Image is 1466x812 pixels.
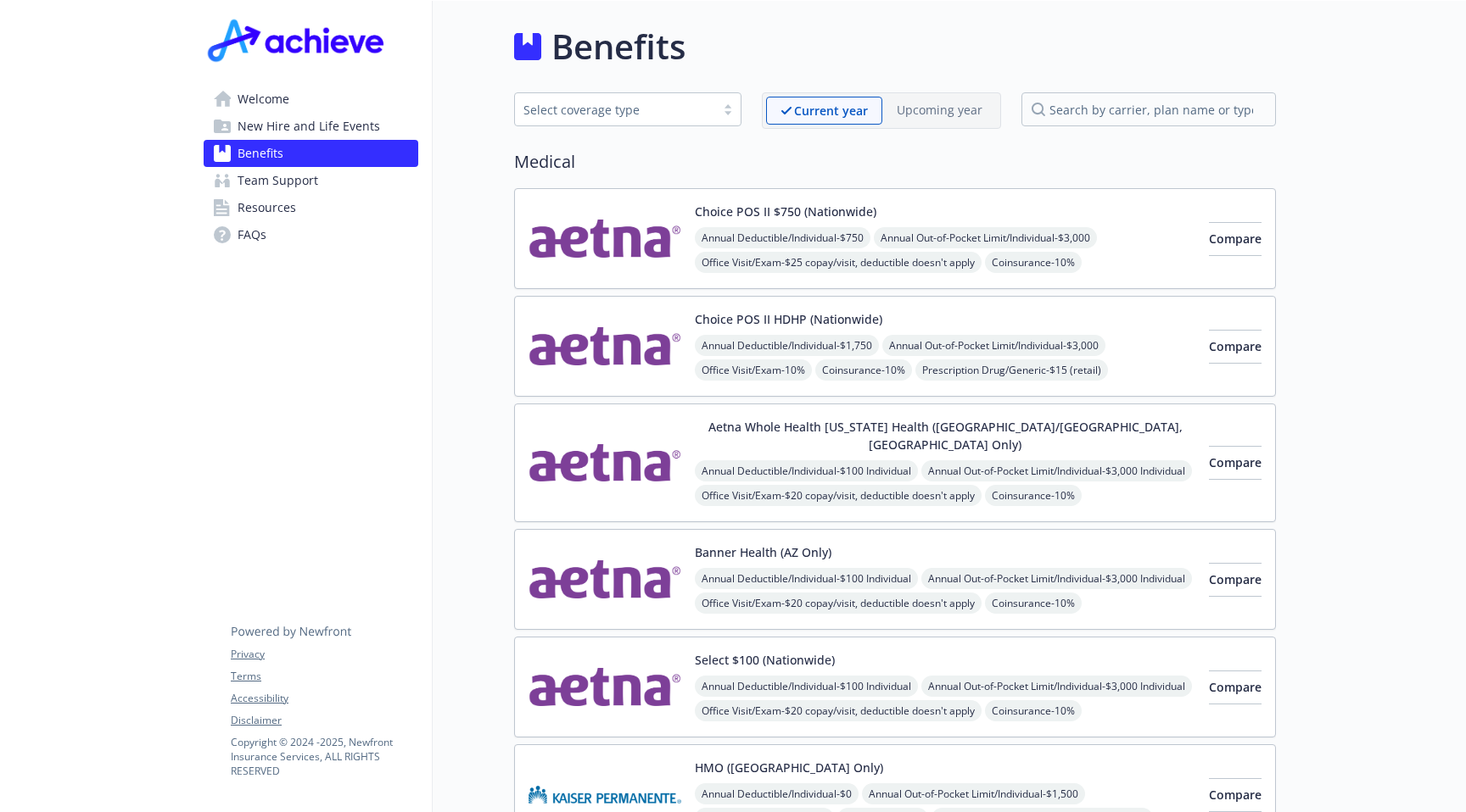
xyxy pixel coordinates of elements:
span: New Hire and Life Events [238,113,380,140]
img: Aetna Inc carrier logo [529,203,681,275]
span: Annual Deductible/Individual - $1,750 [695,335,879,356]
span: Compare [1209,231,1262,247]
span: Annual Out-of-Pocket Limit/Individual - $3,000 [882,335,1105,356]
span: Annual Deductible/Individual - $750 [695,227,870,248]
button: Choice POS II HDHP (Nationwide) [695,310,882,328]
button: HMO ([GEOGRAPHIC_DATA] Only) [695,759,883,776]
span: Office Visit/Exam - 10% [695,359,812,381]
span: Annual Out-of-Pocket Limit/Individual - $3,000 Individual [921,460,1192,481]
span: Annual Out-of-Pocket Limit/Individual - $3,000 Individual [921,568,1192,589]
span: Compare [1209,338,1262,354]
span: Coinsurance - 10% [985,252,1082,273]
a: New Hire and Life Events [204,113,418,140]
p: Copyright © 2024 - 2025 , Newfront Insurance Services, ALL RIGHTS RESERVED [231,735,417,778]
span: Annual Out-of-Pocket Limit/Individual - $3,000 Individual [921,676,1192,697]
img: Aetna Inc carrier logo [529,418,681,508]
a: Resources [204,194,418,221]
span: Annual Deductible/Individual - $100 Individual [695,460,918,481]
a: Welcome [204,86,418,113]
span: Annual Deductible/Individual - $100 Individual [695,676,918,697]
span: Annual Out-of-Pocket Limit/Individual - $1,500 [862,783,1085,804]
button: Compare [1209,778,1262,812]
button: Compare [1209,222,1262,256]
a: Disclaimer [231,713,417,728]
button: Compare [1209,563,1262,597]
button: Compare [1209,670,1262,704]
span: Coinsurance - 10% [985,592,1082,614]
span: Prescription Drug/Generic - $15 (retail) [915,359,1108,381]
button: Choice POS II $750 (Nationwide) [695,203,876,220]
span: Compare [1209,787,1262,803]
button: Select $100 (Nationwide) [695,651,835,669]
span: Upcoming year [882,97,997,125]
span: Office Visit/Exam - $25 copay/visit, deductible doesn't apply [695,252,982,273]
h1: Benefits [551,21,685,72]
span: Annual Deductible/Individual - $0 [695,783,859,804]
img: Aetna Inc carrier logo [529,310,681,382]
span: FAQs [238,221,266,248]
span: Benefits [238,140,283,167]
span: Compare [1209,679,1262,695]
img: Aetna Inc carrier logo [529,651,681,723]
span: Office Visit/Exam - $20 copay/visit, deductible doesn't apply [695,485,982,506]
a: Benefits [204,140,418,167]
span: Office Visit/Exam - $20 copay/visit, deductible doesn't apply [695,700,982,721]
button: Aetna Whole Health [US_STATE] Health ([GEOGRAPHIC_DATA]/[GEOGRAPHIC_DATA], [GEOGRAPHIC_DATA] Only) [695,418,1195,453]
a: Accessibility [231,691,417,706]
span: Annual Out-of-Pocket Limit/Individual - $3,000 [874,227,1097,248]
a: Team Support [204,167,418,194]
span: Coinsurance - 10% [985,485,1082,506]
button: Compare [1209,446,1262,480]
span: Coinsurance - 10% [985,700,1082,721]
h2: Medical [514,149,1276,175]
span: Office Visit/Exam - $20 copay/visit, deductible doesn't apply [695,592,982,614]
span: Team Support [238,167,318,194]
span: Annual Deductible/Individual - $100 Individual [695,568,918,589]
input: search by carrier, plan name or type [1021,92,1276,126]
span: Welcome [238,86,289,113]
a: Privacy [231,647,417,662]
span: Compare [1209,454,1262,470]
a: Terms [231,669,417,684]
div: Select coverage type [523,101,707,119]
img: Aetna Inc carrier logo [529,543,681,615]
a: FAQs [204,221,418,248]
span: Compare [1209,571,1262,587]
span: Resources [238,194,296,221]
span: Coinsurance - 10% [815,359,912,381]
button: Banner Health (AZ Only) [695,543,831,561]
p: Upcoming year [897,101,982,119]
p: Current year [794,102,868,120]
button: Compare [1209,330,1262,364]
